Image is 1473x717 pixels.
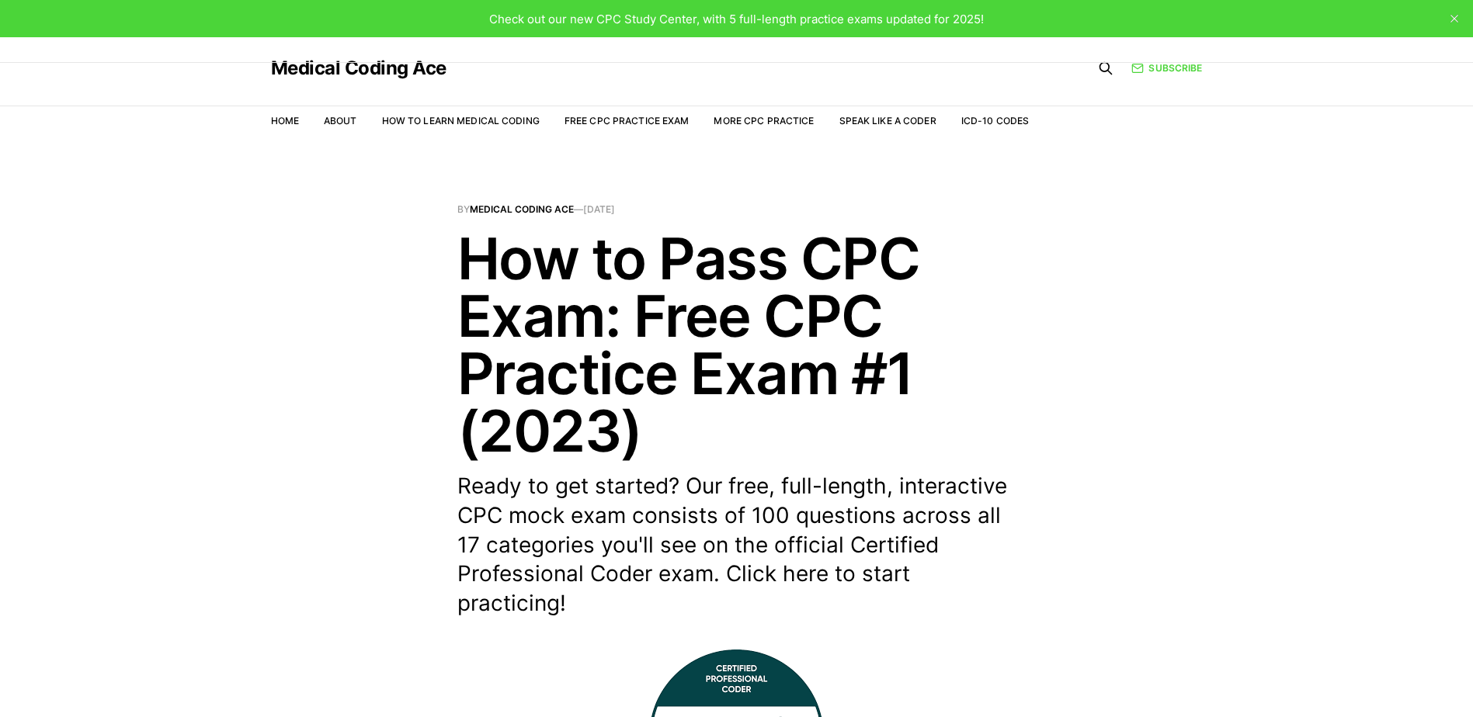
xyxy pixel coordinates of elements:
[1220,641,1473,717] iframe: portal-trigger
[714,115,814,126] a: More CPC Practice
[271,59,446,78] a: Medical Coding Ace
[961,115,1029,126] a: ICD-10 Codes
[457,472,1016,618] p: Ready to get started? Our free, full-length, interactive CPC mock exam consists of 100 questions ...
[583,203,615,215] time: [DATE]
[1131,61,1202,75] a: Subscribe
[565,115,690,126] a: Free CPC Practice Exam
[839,115,936,126] a: Speak Like a Coder
[470,203,574,215] a: Medical Coding Ace
[382,115,540,126] a: How to Learn Medical Coding
[457,205,1016,214] span: By —
[324,115,357,126] a: About
[1442,6,1467,31] button: close
[271,115,299,126] a: Home
[457,230,1016,459] h1: How to Pass CPC Exam: Free CPC Practice Exam #1 (2023)
[489,12,984,26] span: Check out our new CPC Study Center, with 5 full-length practice exams updated for 2025!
